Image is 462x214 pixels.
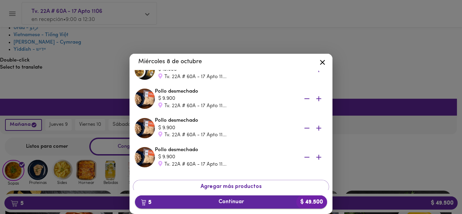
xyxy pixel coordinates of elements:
b: 5 [137,198,156,207]
div: Pollo desmechado [155,146,327,168]
div: Pollo desmechado [155,117,327,139]
div: $ 9.900 [158,153,294,161]
div: Tv. 22A # 60A - 17 Apto 11... [158,73,294,80]
img: Pollo desmechado [135,118,155,138]
button: Agregar más productos [133,180,329,194]
div: Tv. 22A # 60A - 17 Apto 11... [158,102,294,110]
button: 5Continuar$ 49.500 [135,195,327,209]
img: Pollo desmechado [135,147,155,167]
div: Tv. 22A # 60A - 17 Apto 11... [158,132,294,139]
iframe: Messagebird Livechat Widget [423,175,455,207]
span: Agregar más productos [139,184,323,190]
li: Miércoles 8 de octubre [133,54,329,70]
img: Pollo desmechado [135,89,155,109]
img: cart.png [141,199,146,206]
div: Pollo desmechado [155,88,327,110]
span: Continuar [140,199,322,205]
b: $ 49.500 [296,195,327,209]
div: $ 9.900 [158,95,294,102]
div: Tv. 22A # 60A - 17 Apto 11... [158,161,294,168]
div: $ 9.900 [158,124,294,132]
